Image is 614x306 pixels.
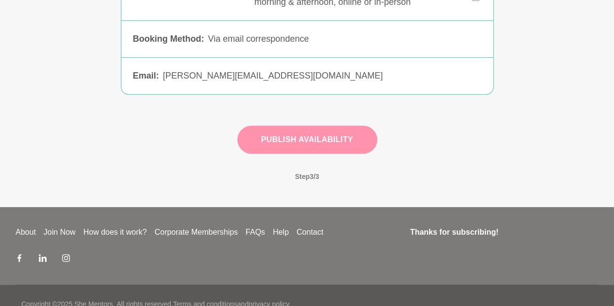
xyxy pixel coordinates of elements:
[150,226,242,238] a: Corporate Memberships
[133,69,159,82] div: Email :
[40,226,80,238] a: Join Now
[293,226,327,238] a: Contact
[133,32,204,46] div: Booking Method :
[410,226,593,238] h4: Thanks for subscribing!
[283,161,331,192] span: Step 3 / 3
[12,226,40,238] a: About
[237,126,377,154] button: Publish Availability
[62,254,70,265] a: Instagram
[39,254,47,265] a: LinkedIn
[269,226,293,238] a: Help
[242,226,269,238] a: FAQs
[208,32,481,46] div: Via email correspondence
[80,226,151,238] a: How does it work?
[163,69,481,82] div: [PERSON_NAME][EMAIL_ADDRESS][DOMAIN_NAME]
[16,254,23,265] a: Facebook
